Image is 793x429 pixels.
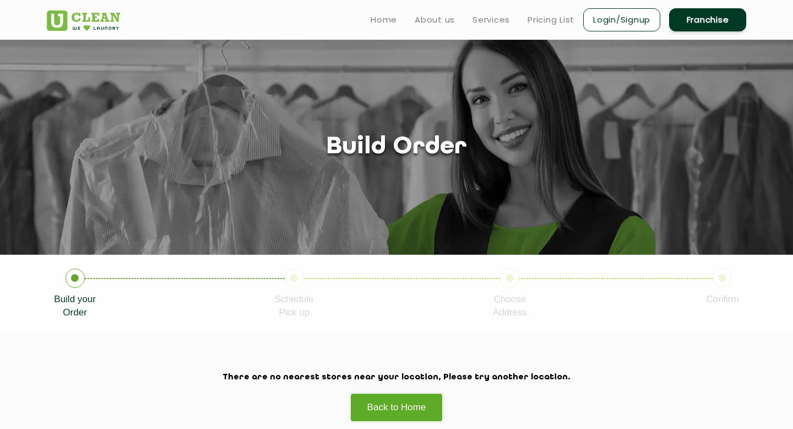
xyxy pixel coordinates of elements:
[706,293,739,306] p: Confirm
[275,293,314,319] p: Schedule Pick up
[493,293,527,319] p: Choose Address
[472,13,510,26] a: Services
[528,13,574,26] a: Pricing List
[350,393,443,422] a: Back to Home
[371,13,397,26] a: Home
[47,10,120,31] img: UClean Laundry and Dry Cleaning
[669,8,746,31] a: Franchise
[47,373,746,383] h2: There are no nearest stores near your location, Please try another location.
[583,8,660,31] a: Login/Signup
[326,133,467,162] h1: Build order
[54,293,96,319] p: Build your Order
[415,13,455,26] a: About us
